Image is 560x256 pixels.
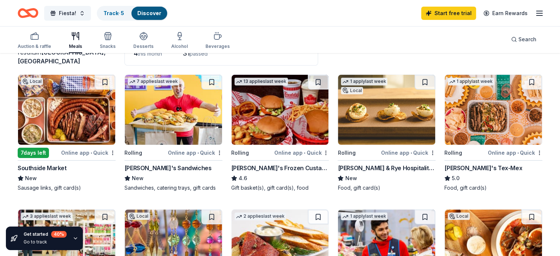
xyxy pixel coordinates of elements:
[197,150,199,156] span: •
[168,148,222,157] div: Online app Quick
[18,164,67,172] div: Southside Market
[124,184,222,192] div: Sandwiches, catering trays, gift cards
[25,174,37,183] span: New
[231,74,329,192] a: Image for Freddy's Frozen Custard & Steakburgers13 applieslast weekRollingOnline app•Quick[PERSON...
[341,78,387,85] div: 1 apply last week
[341,213,387,220] div: 1 apply last week
[231,184,329,192] div: Gift basket(s), gift card(s), food
[100,29,116,53] button: Snacks
[444,74,542,192] a: Image for Chuy's Tex-Mex1 applylast weekRollingOnline app•Quick[PERSON_NAME]'s Tex-Mex5.0Food, gi...
[205,43,230,49] div: Beverages
[239,174,247,183] span: 4.6
[103,10,124,16] a: Track· 5
[341,87,363,94] div: Local
[338,148,355,157] div: Rolling
[445,75,542,145] img: Image for Chuy's Tex-Mex
[231,148,249,157] div: Rolling
[124,164,212,172] div: [PERSON_NAME]'s Sandwiches
[452,174,459,183] span: 5.0
[505,32,542,47] button: Search
[444,148,462,157] div: Rolling
[44,6,91,21] button: Fiesta!
[134,49,138,57] span: 4
[517,150,519,156] span: •
[69,43,82,49] div: Meals
[24,231,67,238] div: Get started
[18,148,49,158] div: 7 days left
[91,150,92,156] span: •
[138,50,162,57] span: this month
[444,184,542,192] div: Food, gift card(s)
[133,43,154,49] div: Desserts
[518,35,536,44] span: Search
[18,43,51,49] div: Auction & raffle
[133,29,154,53] button: Desserts
[183,49,190,57] span: 31
[274,148,329,157] div: Online app Quick
[479,7,532,20] a: Earn Rewards
[448,213,470,220] div: Local
[171,43,188,49] div: Alcohol
[232,75,329,145] img: Image for Freddy's Frozen Custard & Steakburgers
[448,78,494,85] div: 1 apply last week
[190,50,208,57] span: passed
[338,164,436,172] div: [PERSON_NAME] & Rye Hospitality Group
[128,78,179,85] div: 7 applies last week
[338,74,436,192] a: Image for Emmer & Rye Hospitality Group1 applylast weekLocalRollingOnline app•Quick[PERSON_NAME] ...
[100,43,116,49] div: Snacks
[21,213,73,220] div: 3 applies last week
[381,148,436,157] div: Online app Quick
[59,9,76,18] span: Fiesta!
[235,78,288,85] div: 13 applies last week
[24,239,67,245] div: Go to track
[345,174,357,183] span: New
[125,75,222,145] img: Image for Ike's Sandwiches
[51,231,67,238] div: 40 %
[21,78,43,85] div: Local
[124,148,142,157] div: Rolling
[304,150,305,156] span: •
[132,174,144,183] span: New
[97,6,168,21] button: Track· 5Discover
[18,48,116,66] div: results
[488,148,542,157] div: Online app Quick
[171,29,188,53] button: Alcohol
[18,74,116,192] a: Image for Southside MarketLocal7days leftOnline app•QuickSouthside MarketNewSausage links, gift c...
[18,184,116,192] div: Sausage links, gift card(s)
[411,150,412,156] span: •
[235,213,286,220] div: 2 applies last week
[205,29,230,53] button: Beverages
[338,184,436,192] div: Food, gift card(s)
[128,213,150,220] div: Local
[444,164,522,172] div: [PERSON_NAME]'s Tex-Mex
[69,29,82,53] button: Meals
[137,10,161,16] a: Discover
[231,164,329,172] div: [PERSON_NAME]'s Frozen Custard & Steakburgers
[124,74,222,192] a: Image for Ike's Sandwiches7 applieslast weekRollingOnline app•Quick[PERSON_NAME]'s SandwichesNewS...
[338,75,435,145] img: Image for Emmer & Rye Hospitality Group
[18,75,115,145] img: Image for Southside Market
[421,7,476,20] a: Start free trial
[18,4,38,22] a: Home
[18,29,51,53] button: Auction & raffle
[61,148,116,157] div: Online app Quick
